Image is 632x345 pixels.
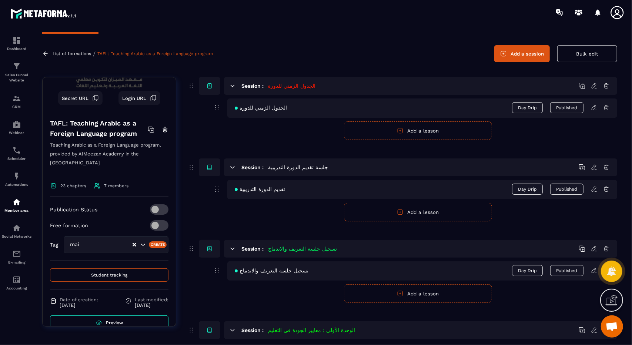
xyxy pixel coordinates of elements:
p: Webinar [2,131,31,135]
h5: تسجيل جلسة التعريف والاندماج [268,245,337,252]
span: الجدول الزمني للدورة [235,105,287,111]
a: List of formations [53,51,91,56]
p: Accounting [2,286,31,290]
button: Bulk edit [557,45,617,62]
p: Sales Funnel Website [2,73,31,83]
button: Add a lesson [344,284,492,303]
p: [DATE] [60,302,98,308]
span: Day Drip [512,184,543,195]
span: تسجيل جلسة التعريف والاندماج [235,268,308,274]
img: automations [12,120,21,129]
h6: Session : [241,246,264,252]
p: [DATE] [135,302,168,308]
button: Login URL [118,91,160,105]
img: formation [12,94,21,103]
a: formationformationDashboard [2,30,31,56]
span: تقديم الدورة التدريبية [235,186,285,192]
p: Free formation [50,222,88,228]
button: Add a lesson [344,203,492,221]
span: Secret URL [62,96,88,101]
span: Last modified: [135,297,168,302]
h6: Session : [241,327,264,333]
img: social-network [12,224,21,232]
img: automations [12,198,21,207]
h5: الوحدة الأولى : معايير الجودة في التعليم [268,326,355,334]
a: formationformationCRM [2,88,31,114]
button: Add a lesson [344,121,492,140]
a: automationsautomationsMember area [2,192,31,218]
span: Day Drip [512,265,543,276]
a: schedulerschedulerScheduler [2,140,31,166]
a: Preview [50,315,168,330]
span: Preview [106,320,123,325]
img: scheduler [12,146,21,155]
span: Date of creation: [60,297,98,302]
p: Dashboard [2,47,31,51]
a: TAFL: Teaching Arabic as a Foreign Language program [97,51,213,56]
a: automationsautomationsWebinar [2,114,31,140]
div: Ouvrir le chat [601,315,623,338]
a: accountantaccountantAccounting [2,270,31,296]
span: / [93,50,96,57]
span: Login URL [122,96,146,101]
div: Create [149,241,167,248]
a: automationsautomationsAutomations [2,166,31,192]
div: Search for option [64,236,168,253]
a: social-networksocial-networkSocial Networks [2,218,31,244]
input: Search for option [94,241,132,249]
img: formation [12,62,21,71]
a: emailemailE-mailing [2,244,31,270]
img: email [12,249,21,258]
a: formationformationSales Funnel Website [2,56,31,88]
span: Student tracking [91,272,127,278]
p: Teaching Arabic as a Foreign Language program, provided by AlMeezan Academy in the [GEOGRAPHIC_DATA] [50,141,168,175]
span: Day Drip [512,102,543,113]
p: Social Networks [2,234,31,238]
p: Tag [50,242,58,248]
button: Secret URL [58,91,103,105]
img: automations [12,172,21,181]
span: mai [68,241,94,249]
button: Student tracking [50,268,168,282]
button: Published [550,102,583,113]
img: accountant [12,275,21,284]
h5: جلسة تقديم الدورة التدريبية [268,164,328,171]
h6: Session : [241,83,264,89]
h4: TAFL: Teaching Arabic as a Foreign Language program [50,118,148,139]
button: Clear Selected [133,242,136,248]
span: 23 chapters [60,183,86,188]
img: formation [12,36,21,45]
p: Automations [2,182,31,187]
p: Scheduler [2,157,31,161]
img: logo [10,7,77,20]
p: Member area [2,208,31,212]
h6: Session : [241,164,264,170]
button: Add a session [494,45,550,62]
span: 7 members [104,183,128,188]
p: CRM [2,105,31,109]
button: Published [550,265,583,276]
button: Published [550,184,583,195]
p: Publication Status [50,207,97,212]
h5: الجدول الزمني للدورة [268,82,315,90]
p: E-mailing [2,260,31,264]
